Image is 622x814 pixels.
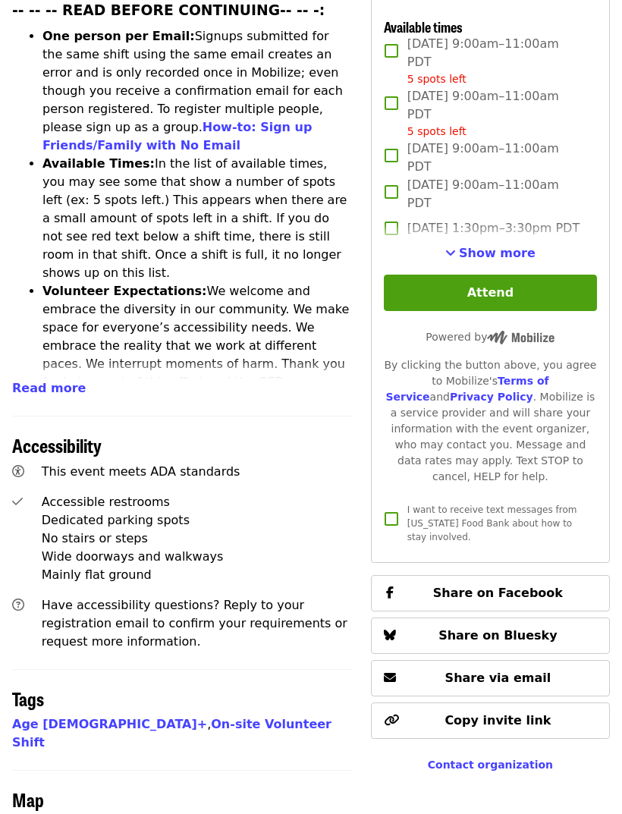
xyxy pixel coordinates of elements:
span: 5 spots left [407,126,466,138]
span: Read more [12,382,86,396]
span: Powered by [426,332,554,344]
strong: Available Times: [42,157,155,171]
span: Copy invite link [445,714,551,728]
span: [DATE] 9:00am–11:00am PDT [407,177,585,213]
span: I want to receive text messages from [US_STATE] Food Bank about how to stay involved. [407,505,577,543]
span: [DATE] 1:30pm–3:30pm PDT [407,220,580,238]
strong: One person per Email: [42,30,195,44]
button: Attend [384,275,597,312]
span: , [12,718,211,732]
button: Read more [12,380,86,398]
span: Accessibility [12,432,102,459]
span: Share on Facebook [433,586,563,601]
li: We welcome and embrace the diversity in our community. We make space for everyone’s accessibility... [42,283,353,429]
span: [DATE] 9:00am–11:00am PDT [407,140,585,177]
li: Signups submitted for the same shift using the same email creates an error and is only recorded o... [42,28,353,156]
span: Share on Bluesky [438,629,558,643]
span: Map [12,787,44,813]
span: [DATE] 9:00am–11:00am PDT [407,36,585,88]
span: 5 spots left [407,74,466,86]
i: universal-access icon [12,465,24,479]
span: This event meets ADA standards [42,465,240,479]
strong: Volunteer Expectations: [42,284,207,299]
div: Mainly flat ground [42,567,353,585]
span: [DATE] 9:00am–11:00am PDT [407,88,585,140]
button: Copy invite link [371,703,610,740]
span: Tags [12,686,44,712]
button: Share on Bluesky [371,618,610,655]
button: See more timeslots [445,245,536,263]
button: Share on Facebook [371,576,610,612]
a: On-site Volunteer Shift [12,718,331,750]
div: Accessible restrooms [42,494,353,512]
div: No stairs or steps [42,530,353,548]
li: In the list of available times, you may see some that show a number of spots left (ex: 5 spots le... [42,156,353,283]
span: Have accessibility questions? Reply to your registration email to confirm your requirements or re... [42,599,347,649]
i: question-circle icon [12,599,24,613]
span: Share via email [445,671,551,686]
img: Powered by Mobilize [487,332,554,345]
a: Age [DEMOGRAPHIC_DATA]+ [12,718,207,732]
div: Dedicated parking spots [42,512,353,530]
a: How-to: Sign up Friends/Family with No Email [42,121,312,153]
span: Available times [384,17,463,37]
strong: -- -- -- READ BEFORE CONTINUING-- -- -: [12,3,325,19]
a: Terms of Service [385,376,548,404]
span: Show more [459,247,536,261]
button: Share via email [371,661,610,697]
div: By clicking the button above, you agree to Mobilize's and . Mobilize is a service provider and wi... [384,358,597,486]
i: check icon [12,495,23,510]
a: Contact organization [428,759,553,772]
div: Wide doorways and walkways [42,548,353,567]
a: Privacy Policy [450,391,533,404]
